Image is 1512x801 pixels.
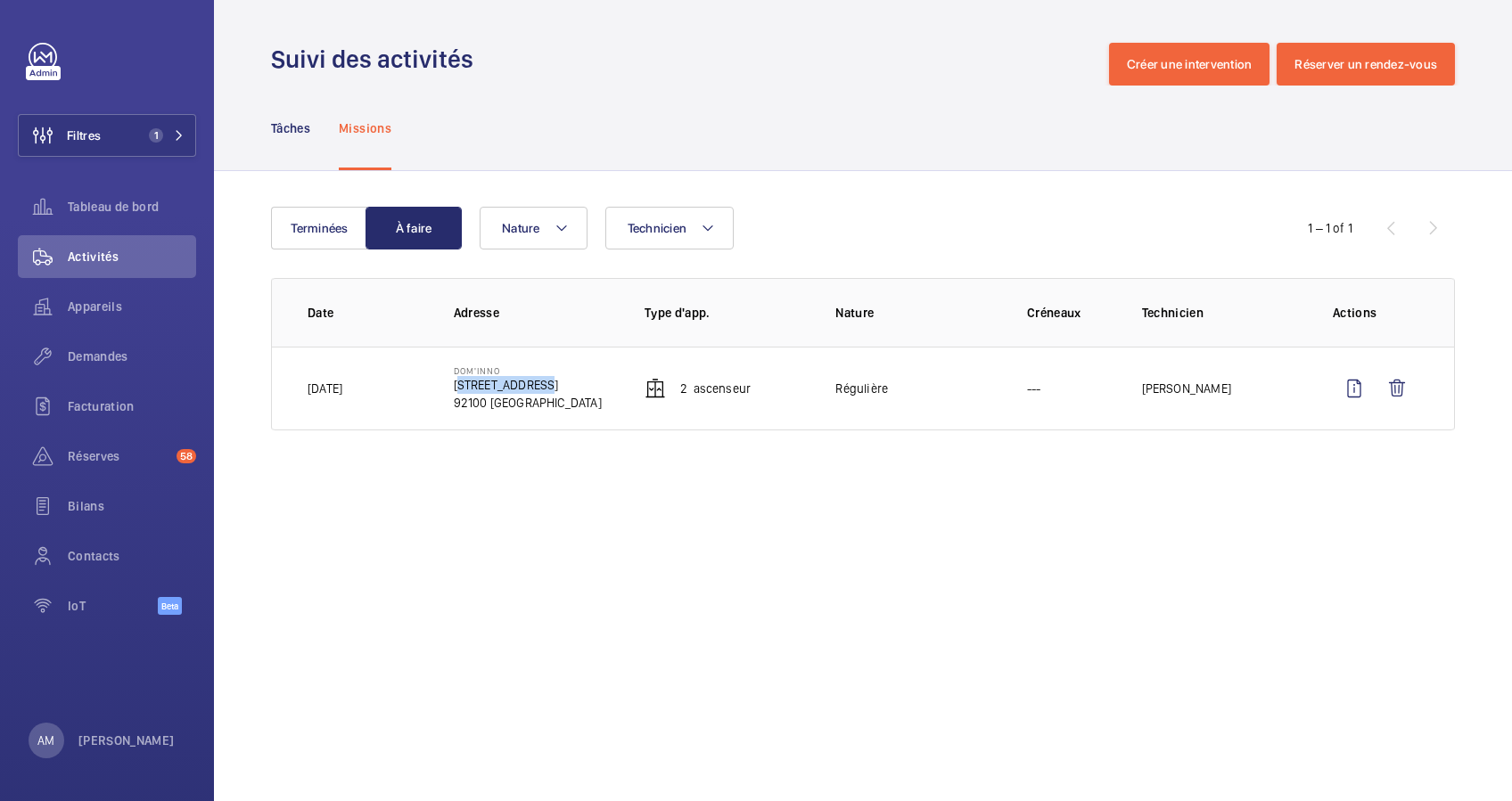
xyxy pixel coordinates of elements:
[68,198,196,216] span: Tableau de bord
[68,447,169,465] span: Réserves
[1277,43,1455,86] button: Réserver un rendez-vous
[454,394,602,412] p: 92100 [GEOGRAPHIC_DATA]
[158,597,182,615] span: Beta
[835,304,998,322] p: Nature
[177,449,196,463] span: 58
[628,221,687,235] span: Technicien
[1142,380,1231,397] p: [PERSON_NAME]
[68,248,196,266] span: Activités
[680,380,751,397] p: 2 Ascenseur
[454,365,602,376] p: DOM'INNO
[308,380,342,397] p: [DATE]
[339,119,391,137] p: Missions
[454,376,602,394] p: [STREET_ADDRESS]
[68,397,196,415] span: Facturation
[68,597,158,615] span: IoT
[605,207,735,249] button: Technicien
[37,732,54,749] p: AM
[271,119,310,137] p: Tâches
[454,304,616,322] p: Adresse
[68,298,196,315] span: Appareils
[308,304,425,322] p: Date
[78,732,175,749] p: [PERSON_NAME]
[835,380,888,397] p: Régulière
[480,207,588,249] button: Nature
[68,347,196,365] span: Demandes
[645,378,666,399] img: elevator.svg
[271,207,367,249] button: Terminées
[271,43,484,76] h1: Suivi des activités
[1308,219,1352,237] div: 1 – 1 of 1
[1027,380,1041,397] p: ---
[67,127,101,144] span: Filtres
[149,128,163,143] span: 1
[68,547,196,565] span: Contacts
[1027,304,1113,322] p: Créneaux
[1109,43,1270,86] button: Créer une intervention
[1142,304,1304,322] p: Technicien
[1333,304,1418,322] p: Actions
[18,114,196,157] button: Filtres1
[645,304,807,322] p: Type d'app.
[68,497,196,515] span: Bilans
[366,207,462,249] button: À faire
[502,221,540,235] span: Nature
